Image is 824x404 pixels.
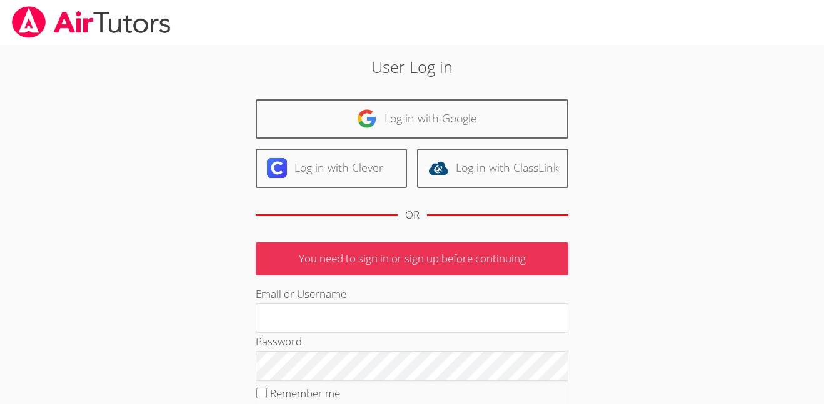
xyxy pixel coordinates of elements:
img: google-logo-50288ca7cdecda66e5e0955fdab243c47b7ad437acaf1139b6f446037453330a.svg [357,109,377,129]
a: Log in with Clever [256,149,407,188]
img: clever-logo-6eab21bc6e7a338710f1a6ff85c0baf02591cd810cc4098c63d3a4b26e2feb20.svg [267,158,287,178]
a: Log in with ClassLink [417,149,568,188]
a: Log in with Google [256,99,568,139]
div: OR [405,206,420,224]
h2: User Log in [189,55,635,79]
label: Email or Username [256,287,346,301]
p: You need to sign in or sign up before continuing [256,242,568,275]
img: classlink-logo-d6bb404cc1216ec64c9a2012d9dc4662098be43eaf13dc465df04b49fa7ab582.svg [428,158,448,178]
label: Password [256,334,302,348]
img: airtutors_banner-c4298cdbf04f3fff15de1276eac7730deb9818008684d7c2e4769d2f7ddbe033.png [11,6,172,38]
label: Remember me [270,386,340,400]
